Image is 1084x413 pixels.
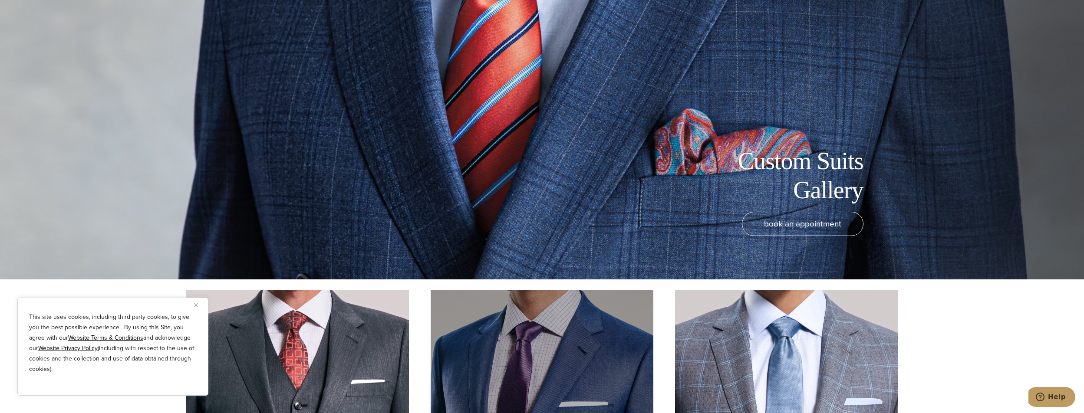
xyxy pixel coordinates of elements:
[194,300,204,310] button: Close
[29,312,197,374] p: This site uses cookies, including third party cookies, to give you the best possible experience. ...
[742,212,863,236] a: book an appointment
[68,333,143,342] a: Website Terms & Conditions
[38,344,98,353] a: Website Privacy Policy
[764,217,841,230] span: book an appointment
[668,147,863,205] h1: Custom Suits Gallery
[1028,387,1075,409] iframe: Opens a widget where you can chat to one of our agents
[194,303,198,307] img: Close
